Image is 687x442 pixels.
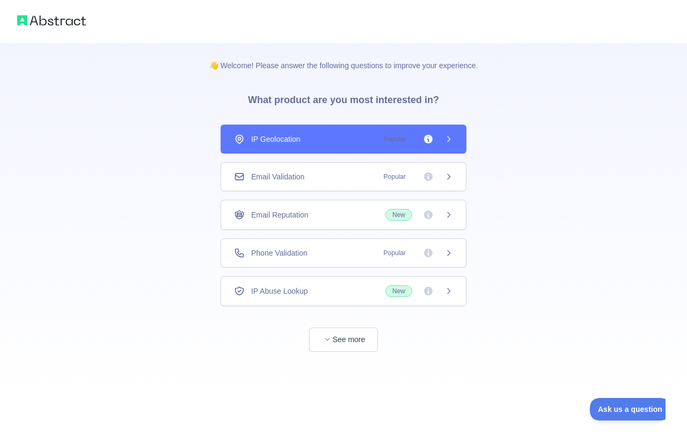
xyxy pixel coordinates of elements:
[251,248,308,258] span: Phone Validation
[377,171,412,182] span: Popular
[251,286,308,296] span: IP Abuse Lookup
[192,43,495,71] p: 👋 Welcome! Please answer the following questions to improve your experience.
[385,209,412,221] span: New
[251,134,301,144] span: IP Geolocation
[590,398,666,421] iframe: Toggle Customer Support
[377,248,412,258] span: Popular
[251,171,304,182] span: Email Validation
[231,71,456,125] h3: What product are you most interested in?
[309,328,378,352] button: See more
[377,134,412,144] span: Popular
[17,13,86,28] img: Abstract logo
[385,285,412,297] span: New
[251,209,309,220] span: Email Reputation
